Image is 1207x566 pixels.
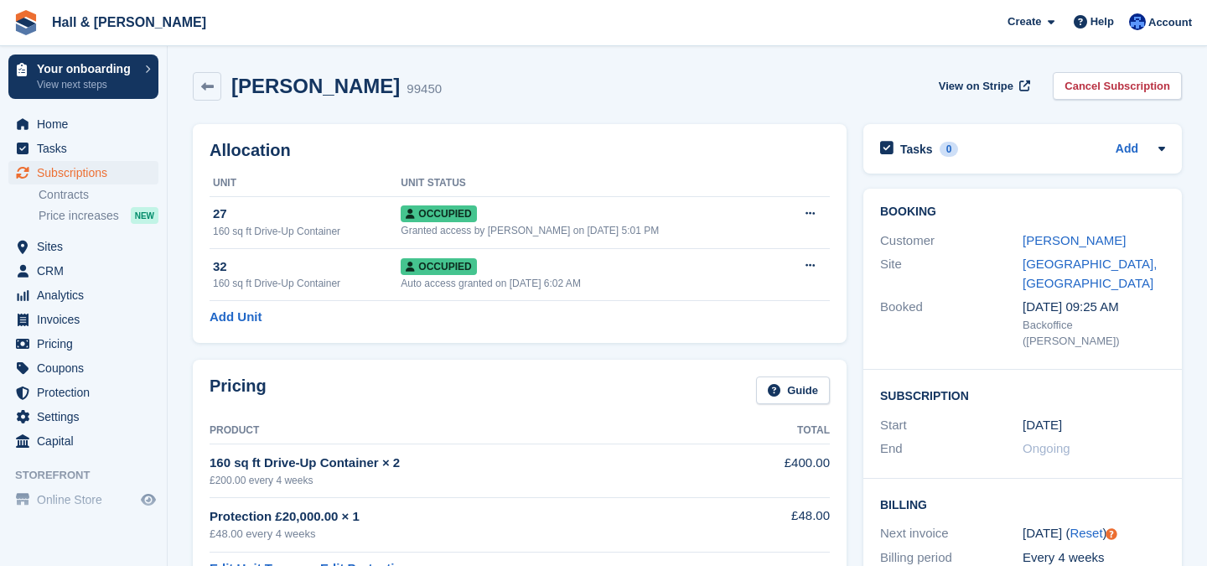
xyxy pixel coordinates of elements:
h2: Tasks [900,142,933,157]
h2: Billing [880,496,1165,512]
div: Granted access by [PERSON_NAME] on [DATE] 5:01 PM [401,223,778,238]
h2: Pricing [210,376,267,404]
span: Occupied [401,205,476,222]
a: Guide [756,376,830,404]
div: NEW [131,207,158,224]
span: Coupons [37,356,137,380]
a: menu [8,332,158,356]
div: 32 [213,257,401,277]
span: CRM [37,259,137,283]
span: Invoices [37,308,137,331]
span: Settings [37,405,137,428]
div: 160 sq ft Drive-Up Container [213,276,401,291]
span: Online Store [37,488,137,511]
p: View next steps [37,77,137,92]
th: Total [715,418,830,444]
div: 0 [940,142,959,157]
a: View on Stripe [932,72,1033,100]
span: Sites [37,235,137,258]
span: Price increases [39,208,119,224]
th: Product [210,418,715,444]
div: Booked [880,298,1023,350]
a: Contracts [39,187,158,203]
span: Create [1008,13,1041,30]
div: Tooltip anchor [1104,527,1119,542]
a: Add Unit [210,308,262,327]
div: £200.00 every 4 weeks [210,473,715,488]
div: 99450 [407,80,442,99]
div: Site [880,255,1023,293]
div: 160 sq ft Drive-Up Container [213,224,401,239]
div: End [880,439,1023,459]
span: Help [1090,13,1114,30]
a: menu [8,235,158,258]
a: menu [8,259,158,283]
th: Unit Status [401,170,778,197]
h2: Booking [880,205,1165,219]
a: menu [8,112,158,136]
div: Next invoice [880,524,1023,543]
time: 2025-08-12 23:00:00 UTC [1023,416,1062,435]
a: menu [8,488,158,511]
a: menu [8,405,158,428]
img: stora-icon-8386f47178a22dfd0bd8f6a31ec36ba5ce8667c1dd55bd0f319d3a0aa187defe.svg [13,10,39,35]
span: Protection [37,381,137,404]
div: Protection £20,000.00 × 1 [210,507,715,527]
div: Backoffice ([PERSON_NAME]) [1023,317,1165,350]
span: Home [37,112,137,136]
a: [PERSON_NAME] [1023,233,1126,247]
a: menu [8,381,158,404]
div: Customer [880,231,1023,251]
div: [DATE] 09:25 AM [1023,298,1165,317]
div: Start [880,416,1023,435]
a: Reset [1070,526,1102,540]
span: Storefront [15,467,167,484]
span: Pricing [37,332,137,356]
h2: [PERSON_NAME] [231,75,400,97]
a: Preview store [138,490,158,510]
span: Account [1148,14,1192,31]
a: menu [8,308,158,331]
span: Analytics [37,283,137,307]
p: Your onboarding [37,63,137,75]
div: 27 [213,205,401,224]
span: Capital [37,429,137,453]
th: Unit [210,170,401,197]
span: Subscriptions [37,161,137,184]
a: menu [8,429,158,453]
span: View on Stripe [939,78,1013,95]
div: Auto access granted on [DATE] 6:02 AM [401,276,778,291]
a: menu [8,356,158,380]
span: Tasks [37,137,137,160]
a: menu [8,137,158,160]
div: 160 sq ft Drive-Up Container × 2 [210,454,715,473]
a: Price increases NEW [39,206,158,225]
td: £400.00 [715,444,830,497]
a: Cancel Subscription [1053,72,1182,100]
img: Claire Banham [1129,13,1146,30]
td: £48.00 [715,497,830,552]
a: Hall & [PERSON_NAME] [45,8,213,36]
a: menu [8,283,158,307]
div: [DATE] ( ) [1023,524,1165,543]
a: menu [8,161,158,184]
a: [GEOGRAPHIC_DATA], [GEOGRAPHIC_DATA] [1023,257,1157,290]
a: Add [1116,140,1138,159]
h2: Allocation [210,141,830,160]
div: £48.00 every 4 weeks [210,526,715,543]
h2: Subscription [880,387,1165,403]
span: Occupied [401,258,476,275]
a: Your onboarding View next steps [8,55,158,99]
span: Ongoing [1023,441,1070,455]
